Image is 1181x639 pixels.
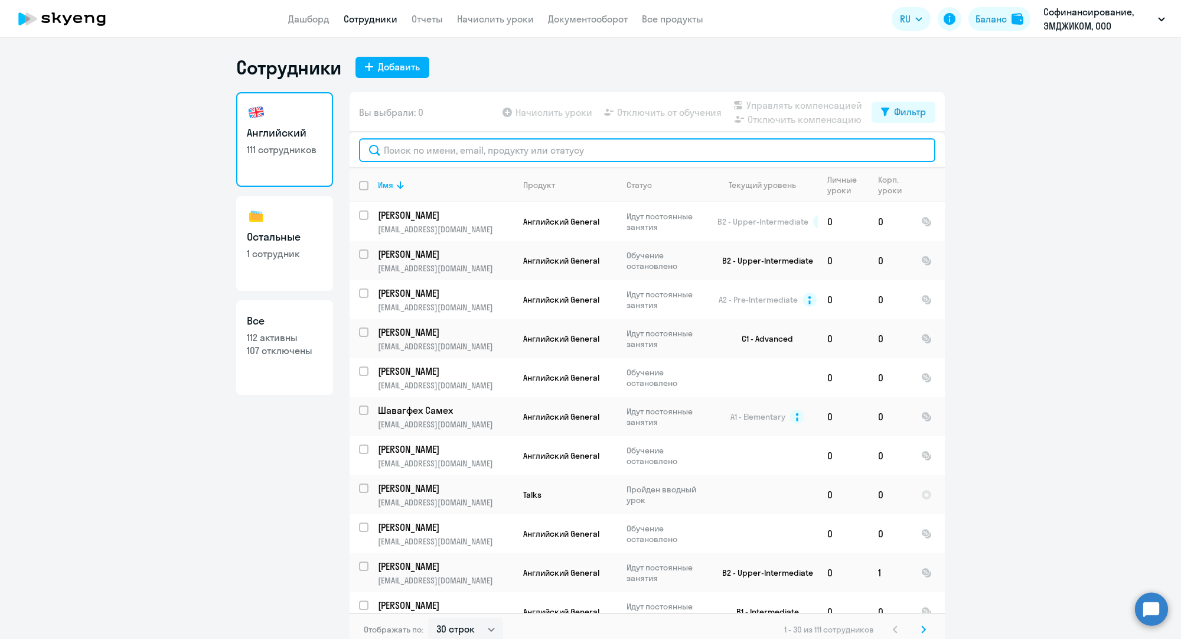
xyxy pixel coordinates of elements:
td: B1 - Intermediate [708,592,818,631]
p: Шавагфех Самех [378,404,511,417]
input: Поиск по имени, email, продукту или статусу [359,138,935,162]
div: Добавить [378,60,420,74]
td: 0 [818,397,869,436]
p: [EMAIL_ADDRESS][DOMAIN_NAME] [378,575,513,586]
span: Отображать по: [364,624,423,635]
div: Текущий уровень [729,180,796,190]
p: [EMAIL_ADDRESS][DOMAIN_NAME] [378,536,513,547]
p: 112 активны [247,331,322,344]
p: [PERSON_NAME] [378,599,511,612]
p: Обучение остановлено [627,445,707,466]
a: [PERSON_NAME] [378,560,513,573]
td: 0 [869,202,912,241]
a: Шавагфех Самех [378,404,513,417]
td: 0 [869,475,912,514]
a: Дашборд [288,13,329,25]
button: Софинансирование, ЭМДЖИКОМ, ООО [1038,5,1171,33]
p: [PERSON_NAME] [378,248,511,261]
span: Talks [523,489,541,500]
a: Все продукты [642,13,703,25]
div: Текущий уровень [717,180,817,190]
td: 0 [818,241,869,280]
div: Продукт [523,180,616,190]
span: Английский General [523,255,599,266]
a: Начислить уроки [457,13,534,25]
span: A2 - Pre-Intermediate [719,294,798,305]
span: RU [900,12,911,26]
p: Идут постоянные занятия [627,328,707,349]
p: [PERSON_NAME] [378,209,511,222]
div: Статус [627,180,652,190]
div: Имя [378,180,513,190]
td: 0 [869,397,912,436]
span: Английский General [523,567,599,578]
a: Английский111 сотрудников [236,92,333,187]
a: [PERSON_NAME] [378,209,513,222]
img: english [247,103,266,122]
p: [PERSON_NAME] [378,365,511,378]
p: Обучение остановлено [627,250,707,271]
p: [PERSON_NAME] [378,326,511,339]
td: 0 [818,553,869,592]
button: Балансbalance [968,7,1030,31]
div: Баланс [976,12,1007,26]
h3: Все [247,313,322,329]
span: Английский General [523,333,599,344]
p: [EMAIL_ADDRESS][DOMAIN_NAME] [378,497,513,508]
td: 0 [869,280,912,319]
p: Идут постоянные занятия [627,211,707,232]
span: Английский General [523,216,599,227]
a: [PERSON_NAME] [378,287,513,300]
h3: Остальные [247,229,322,245]
p: [EMAIL_ADDRESS][DOMAIN_NAME] [378,263,513,274]
div: Корп. уроки [878,174,903,196]
td: 0 [818,202,869,241]
a: Остальные1 сотрудник [236,196,333,291]
div: Личные уроки [827,174,868,196]
td: B2 - Upper-Intermediate [708,553,818,592]
span: Вы выбрали: 0 [359,105,423,119]
div: Продукт [523,180,555,190]
td: 0 [869,592,912,631]
p: [EMAIL_ADDRESS][DOMAIN_NAME] [378,380,513,391]
p: Обучение остановлено [627,367,707,388]
p: [PERSON_NAME] [378,482,511,495]
a: [PERSON_NAME] [378,248,513,261]
span: Английский General [523,528,599,539]
a: [PERSON_NAME] [378,326,513,339]
p: Софинансирование, ЭМДЖИКОМ, ООО [1043,5,1153,33]
div: Личные уроки [827,174,860,196]
p: Обучение остановлено [627,523,707,544]
p: [PERSON_NAME] [378,287,511,300]
td: 0 [869,436,912,475]
a: [PERSON_NAME] [378,599,513,612]
span: A1 - Elementary [730,411,785,422]
p: [PERSON_NAME] [378,443,511,456]
p: Идут постоянные занятия [627,562,707,583]
td: C1 - Advanced [708,319,818,358]
p: [PERSON_NAME] [378,521,511,534]
span: Английский General [523,450,599,461]
button: RU [892,7,931,31]
td: 0 [869,241,912,280]
td: 0 [869,358,912,397]
p: [EMAIL_ADDRESS][DOMAIN_NAME] [378,224,513,235]
a: Документооборот [548,13,628,25]
p: Идут постоянные занятия [627,289,707,310]
td: 0 [869,514,912,553]
td: 0 [818,592,869,631]
a: Все112 активны107 отключены [236,300,333,395]
h3: Английский [247,125,322,141]
p: [EMAIL_ADDRESS][DOMAIN_NAME] [378,302,513,313]
td: 1 [869,553,912,592]
button: Добавить [355,57,429,78]
span: Английский General [523,294,599,305]
button: Фильтр [872,102,935,123]
p: Идут постоянные занятия [627,406,707,427]
p: Идут постоянные занятия [627,601,707,622]
span: Английский General [523,606,599,617]
span: B2 - Upper-Intermediate [717,216,808,227]
td: 0 [818,436,869,475]
td: 0 [818,514,869,553]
